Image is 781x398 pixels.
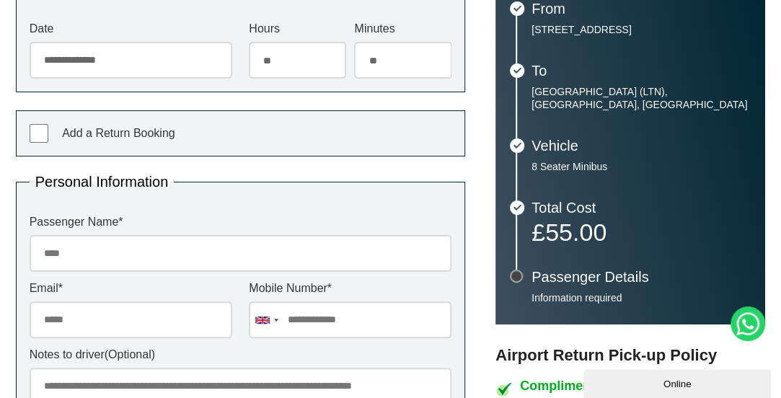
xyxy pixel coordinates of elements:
legend: Personal Information [30,174,175,189]
p: £ [531,222,751,242]
p: [GEOGRAPHIC_DATA] (LTN), [GEOGRAPHIC_DATA], [GEOGRAPHIC_DATA] [531,85,751,111]
label: Email [30,283,232,294]
h3: From [531,1,751,16]
label: Hours [249,23,346,35]
p: Information required [531,291,751,304]
label: Date [30,23,232,35]
span: 55.00 [545,218,606,246]
h3: Total Cost [531,200,751,215]
label: Notes to driver [30,349,452,361]
div: United Kingdom: +44 [250,302,283,337]
h3: Airport Return Pick-up Policy [495,346,765,365]
input: Add a Return Booking [30,124,48,143]
label: Mobile Number [249,283,451,294]
label: Minutes [354,23,451,35]
p: [STREET_ADDRESS] [531,23,751,36]
h3: Passenger Details [531,270,751,284]
h3: Vehicle [531,138,751,153]
label: Passenger Name [30,216,452,228]
span: Add a Return Booking [62,127,175,139]
iframe: chat widget [583,366,774,398]
span: (Optional) [105,348,155,361]
p: 8 Seater Minibus [531,160,751,173]
h4: Complimentary Waiting Time [520,379,765,392]
h3: To [531,63,751,78]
